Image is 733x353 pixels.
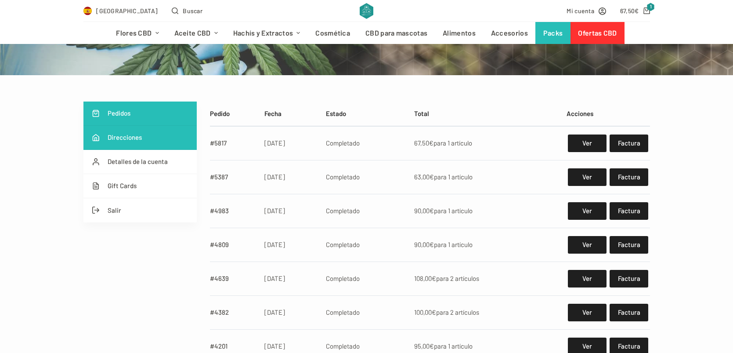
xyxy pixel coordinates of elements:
td: para 2 artículos [409,295,562,329]
span: € [430,173,434,181]
td: Completado [321,228,409,262]
button: Abrir formulario de búsqueda [172,6,202,16]
a: Ver [568,270,606,287]
a: Carro de compra [620,6,650,16]
time: [DATE] [264,342,285,350]
a: Select Country [83,6,158,16]
time: [DATE] [264,139,285,147]
td: Completado [321,160,409,194]
a: Factura [610,202,648,220]
a: Mi cuenta [567,6,606,16]
a: #5817 [210,139,227,147]
td: para 1 artículo [409,228,562,262]
a: Hachís y Extractos [225,22,308,44]
a: #4382 [210,308,229,316]
span: Total [414,109,429,117]
a: Aceite CBD [166,22,225,44]
a: Flores CBD [108,22,166,44]
td: para 1 artículo [409,126,562,160]
a: Detalles de la cuenta [83,150,197,174]
img: CBD Alchemy [360,3,373,19]
span: 108,00 [414,274,436,282]
a: Factura [610,236,648,254]
span: Acciones [567,109,593,117]
span: € [430,207,434,215]
span: 90,00 [414,240,434,248]
span: Buscar [183,6,202,16]
span: Mi cuenta [567,6,594,16]
a: Cosmética [308,22,358,44]
span: € [430,240,434,248]
span: [GEOGRAPHIC_DATA] [96,6,158,16]
nav: Menú de cabecera [108,22,625,44]
a: Ver [568,304,606,321]
a: Direcciones [83,126,197,150]
span: 95,00 [414,342,434,350]
span: Pedido [210,109,230,117]
a: Factura [610,168,648,186]
a: #5387 [210,173,228,181]
span: 63,00 [414,173,434,181]
span: 1 [647,3,655,11]
a: Salir [83,198,197,222]
span: 67,50 [414,139,433,147]
a: Packs [535,22,571,44]
time: [DATE] [264,173,285,181]
img: ES Flag [83,7,92,15]
span: € [635,7,639,15]
td: Completado [321,126,409,160]
a: #4639 [210,274,229,282]
a: Ver [568,236,606,254]
a: Factura [610,135,648,152]
a: #4201 [210,342,227,350]
a: Ver [568,168,606,186]
a: Gift Cards [83,174,197,198]
span: € [432,308,436,316]
td: Completado [321,295,409,329]
a: Factura [610,304,648,321]
span: € [432,274,436,282]
a: Alimentos [435,22,484,44]
span: 90,00 [414,207,434,215]
a: #4809 [210,240,229,248]
a: CBD para mascotas [358,22,435,44]
a: Factura [610,270,648,287]
a: Accesorios [483,22,535,44]
a: Ver [568,135,606,152]
a: Ver [568,202,606,220]
span: € [430,342,434,350]
a: Pedidos [83,102,197,126]
td: para 2 artículos [409,262,562,295]
td: Completado [321,194,409,228]
time: [DATE] [264,308,285,316]
a: Ofertas CBD [571,22,625,44]
td: para 1 artículo [409,194,562,228]
bdi: 67,50 [620,7,639,15]
span: 100,00 [414,308,436,316]
a: #4983 [210,207,229,215]
span: Fecha [264,109,282,117]
span: € [429,139,433,147]
time: [DATE] [264,207,285,215]
td: para 1 artículo [409,160,562,194]
time: [DATE] [264,274,285,282]
span: Estado [326,109,346,117]
td: Completado [321,262,409,295]
time: [DATE] [264,240,285,248]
